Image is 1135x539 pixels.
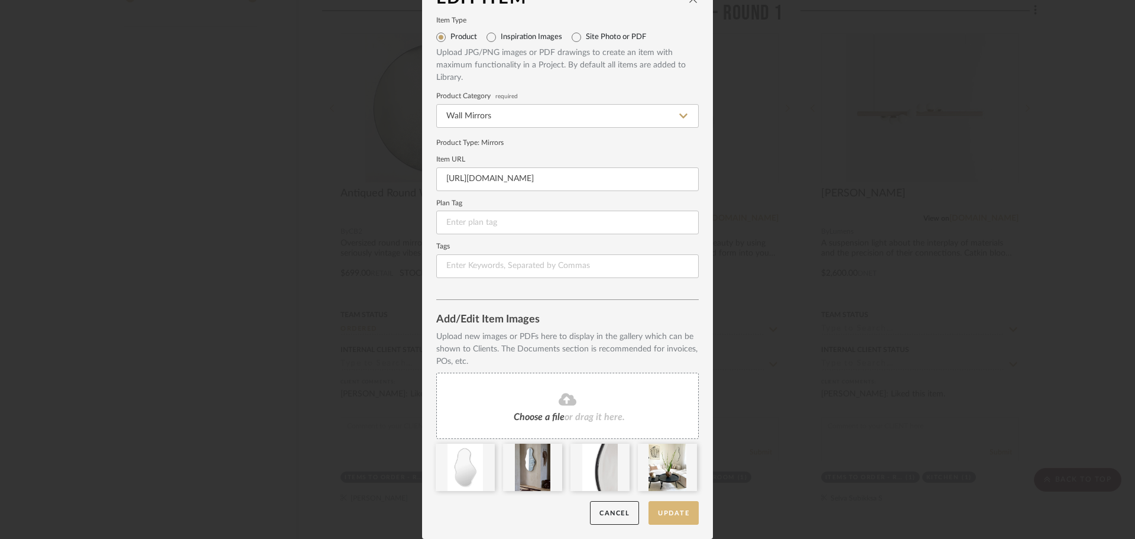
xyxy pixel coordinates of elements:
[648,501,699,525] button: Update
[436,28,699,47] mat-radio-group: Select item type
[436,167,699,191] input: Enter URL
[436,93,699,99] label: Product Category
[436,211,699,234] input: Enter plan tag
[514,412,565,422] span: Choose a file
[586,33,646,42] label: Site Photo or PDF
[436,254,699,278] input: Enter Keywords, Separated by Commas
[436,104,699,128] input: Type a category to search and select
[436,157,699,163] label: Item URL
[450,33,477,42] label: Product
[436,47,699,84] div: Upload JPG/PNG images or PDF drawings to create an item with maximum functionality in a Project. ...
[436,201,699,206] label: Plan Tag
[501,33,562,42] label: Inspiration Images
[590,501,639,525] button: Cancel
[565,412,625,422] span: or drag it here.
[436,244,699,250] label: Tags
[436,18,699,24] label: Item Type
[495,94,518,99] span: required
[436,314,699,326] div: Add/Edit Item Images
[436,331,699,368] div: Upload new images or PDFs here to display in the gallery which can be shown to Clients. The Docum...
[478,139,504,146] span: : Mirrors
[436,137,699,148] div: Product Type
